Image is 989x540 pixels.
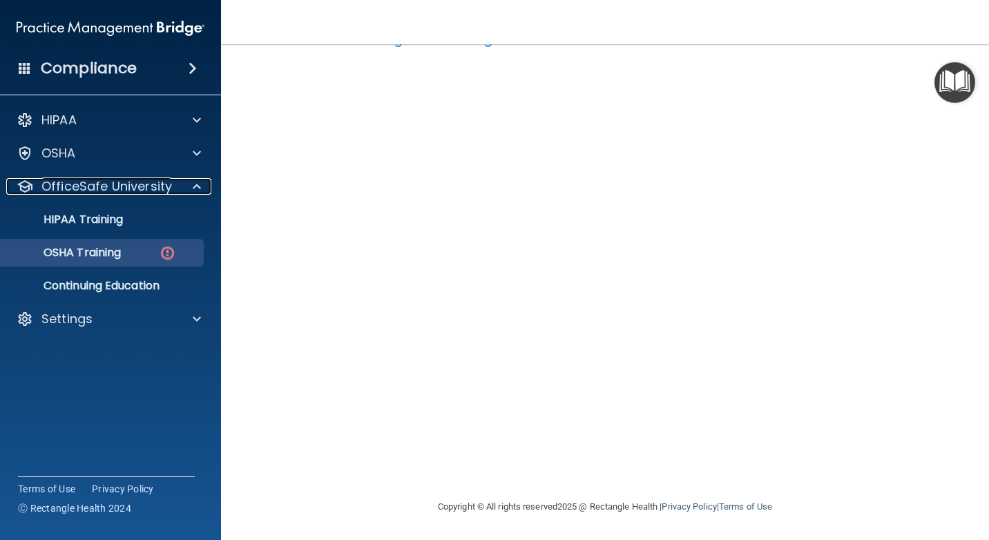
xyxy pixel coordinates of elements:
[353,485,857,529] div: Copyright © All rights reserved 2025 @ Rectangle Health | |
[41,311,93,327] p: Settings
[719,501,772,512] a: Terms of Use
[41,59,137,78] h4: Compliance
[662,501,716,512] a: Privacy Policy
[18,501,131,515] span: Ⓒ Rectangle Health 2024
[41,178,172,195] p: OfficeSafe University
[17,311,201,327] a: Settings
[9,279,198,293] p: Continuing Education
[18,482,75,496] a: Terms of Use
[17,112,201,128] a: HIPAA
[259,55,951,479] iframe: bbp
[41,112,77,128] p: HIPAA
[17,15,204,42] img: PMB logo
[934,62,975,103] button: Open Resource Center
[17,145,201,162] a: OSHA
[9,213,123,226] p: HIPAA Training
[17,178,201,195] a: OfficeSafe University
[159,244,176,262] img: danger-circle.6113f641.png
[41,145,76,162] p: OSHA
[9,246,121,260] p: OSHA Training
[92,482,154,496] a: Privacy Policy
[259,29,951,47] h4: Bloodborne Pathogens Training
